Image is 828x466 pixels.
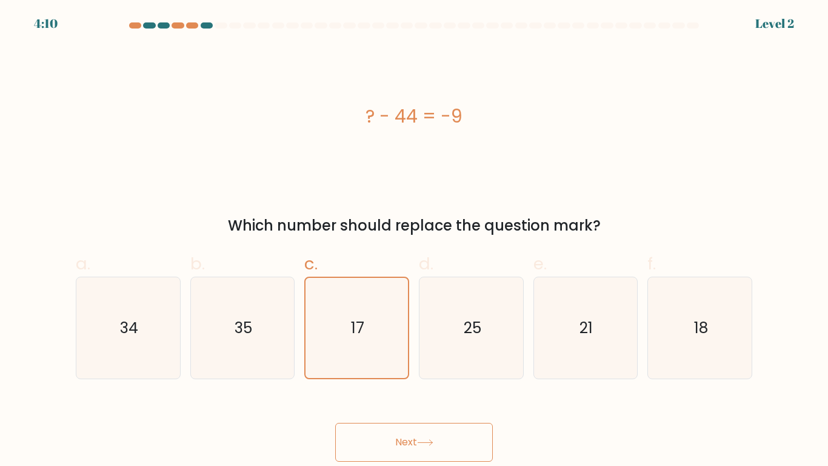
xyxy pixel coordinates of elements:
span: a. [76,252,90,275]
span: f. [647,252,656,275]
span: e. [533,252,547,275]
div: 4:10 [34,15,58,33]
div: Level 2 [755,15,794,33]
div: Which number should replace the question mark? [83,215,745,237]
text: 35 [235,317,252,339]
span: d. [419,252,433,275]
text: 18 [694,317,708,339]
text: 21 [580,317,593,339]
div: ? - 44 = -9 [76,103,752,130]
text: 17 [351,317,364,339]
text: 34 [120,317,138,339]
span: c. [304,252,318,275]
text: 25 [463,317,481,339]
button: Next [335,423,493,462]
span: b. [190,252,205,275]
